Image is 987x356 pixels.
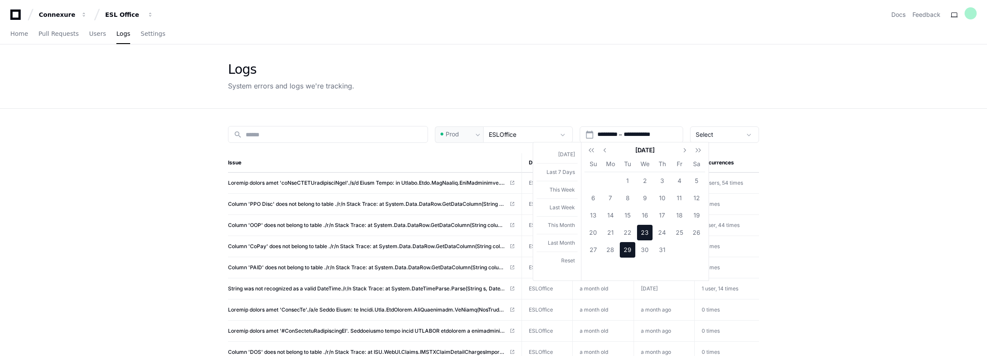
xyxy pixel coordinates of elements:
button: July 25, 2025 [671,224,688,241]
button: July 15, 2025 [619,207,636,224]
span: Th [659,160,666,167]
button: July 14, 2025 [602,207,619,224]
button: July 7, 2025 [602,189,619,207]
span: 7 [603,190,618,206]
span: 23 [637,225,653,240]
button: July 16, 2025 [636,207,653,224]
button: July 24, 2025 [653,224,671,241]
button: This Week [537,181,578,198]
button: July 4, 2025 [671,172,688,189]
button: July 1, 2025 [619,172,636,189]
span: 11 [672,190,687,206]
button: July 10, 2025 [653,189,671,207]
span: Mo [606,160,615,167]
button: July 23, 2025 [636,224,653,241]
button: July 28, 2025 [602,241,619,258]
button: July 26, 2025 [688,224,705,241]
button: July 19, 2025 [688,207,705,224]
button: July 20, 2025 [584,224,602,241]
button: Last 7 Days [537,163,578,181]
span: 5 [689,173,704,189]
button: Last Month [537,234,578,252]
button: July 12, 2025 [688,189,705,207]
span: 20 [585,225,601,240]
span: 27 [585,242,601,258]
span: Sa [693,160,700,167]
button: July 9, 2025 [636,189,653,207]
span: 26 [689,225,704,240]
button: This Month [537,216,578,234]
span: 1 [620,173,635,189]
span: 15 [620,208,635,223]
button: July 6, 2025 [584,189,602,207]
span: 9 [637,190,653,206]
span: 22 [620,225,635,240]
button: July 29, 2025 [619,241,636,258]
button: July 21, 2025 [602,224,619,241]
button: July 8, 2025 [619,189,636,207]
button: July 5, 2025 [688,172,705,189]
span: [DATE] [609,146,681,154]
button: July 13, 2025 [584,207,602,224]
button: July 18, 2025 [671,207,688,224]
span: 2 [637,173,653,189]
button: [DATE] [537,146,578,163]
span: 16 [637,208,653,223]
button: July 3, 2025 [653,172,671,189]
span: 25 [672,225,687,240]
span: 6 [585,190,601,206]
span: Tu [624,160,631,167]
span: 17 [654,208,670,223]
span: 4 [672,173,687,189]
span: 29 [620,242,635,258]
span: 19 [689,208,704,223]
button: July 27, 2025 [584,241,602,258]
button: July 2, 2025 [636,172,653,189]
span: Su [590,160,597,167]
span: 10 [654,190,670,206]
span: 12 [689,190,704,206]
button: July 17, 2025 [653,207,671,224]
span: 13 [585,208,601,223]
span: 21 [603,225,618,240]
button: July 31, 2025 [653,241,671,258]
button: July 22, 2025 [619,224,636,241]
span: 18 [672,208,687,223]
span: We [640,160,650,167]
button: July 30, 2025 [636,241,653,258]
span: 31 [654,242,670,258]
span: 28 [603,242,618,258]
span: Fr [677,160,682,167]
button: Reset [537,252,578,269]
span: 14 [603,208,618,223]
button: Last Week [537,198,578,216]
span: 8 [620,190,635,206]
span: 30 [637,242,653,258]
span: 3 [654,173,670,189]
span: 24 [654,225,670,240]
button: July 11, 2025 [671,189,688,207]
